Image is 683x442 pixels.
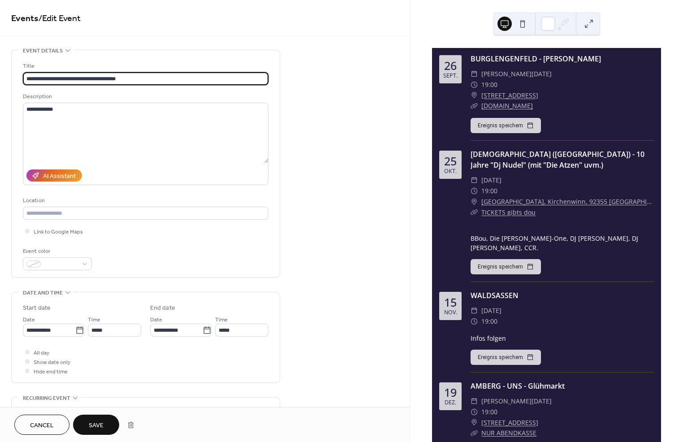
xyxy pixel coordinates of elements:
[23,92,267,101] div: Description
[23,247,90,256] div: Event color
[43,172,76,181] div: AI Assistant
[150,315,162,325] span: Date
[471,196,478,207] div: ​
[443,73,458,79] div: Sept.
[444,169,457,174] div: Okt.
[23,46,63,56] span: Event details
[471,396,478,407] div: ​
[34,358,70,367] span: Show date only
[471,290,654,301] div: WALDSASSEN
[471,69,478,79] div: ​
[39,10,81,27] span: / Edit Event
[471,149,644,170] a: [DEMOGRAPHIC_DATA] ([GEOGRAPHIC_DATA]) - 10 Jahre "Dj Nudel" (mit "Die Atzen" uvm.)
[481,305,501,316] span: [DATE]
[481,417,538,428] a: [STREET_ADDRESS]
[23,394,70,403] span: Recurring event
[471,175,478,186] div: ​
[471,100,478,111] div: ​
[471,428,478,438] div: ​
[471,207,478,218] div: ​
[26,169,82,182] button: AI Assistant
[481,175,501,186] span: [DATE]
[14,415,69,435] button: Cancel
[471,381,565,391] a: AMBERG - UNS - Glühmarkt
[30,421,54,430] span: Cancel
[471,224,654,252] div: BBou, Die [PERSON_NAME]-One, DJ [PERSON_NAME], DJ [PERSON_NAME], CCR.
[471,417,478,428] div: ​
[150,303,175,313] div: End date
[481,196,654,207] a: [GEOGRAPHIC_DATA], Kirchenwinn, 92355 [GEOGRAPHIC_DATA]
[471,305,478,316] div: ​
[23,288,63,298] span: Date and time
[471,350,541,365] button: Ereignis speichern
[23,196,267,205] div: Location
[23,303,51,313] div: Start date
[34,367,68,377] span: Hide end time
[481,101,533,110] a: [DOMAIN_NAME]
[444,387,457,398] div: 19
[444,310,457,316] div: Nov.
[23,315,35,325] span: Date
[34,227,83,237] span: Link to Google Maps
[481,407,497,417] span: 19:00
[23,61,267,71] div: Title
[471,118,541,133] button: Ereignis speichern
[471,54,601,64] a: BURGLENGENFELD - [PERSON_NAME]
[481,208,536,217] a: TICKETS gibts dou
[481,69,552,79] span: [PERSON_NAME][DATE]
[471,79,478,90] div: ​
[481,396,552,407] span: [PERSON_NAME][DATE]
[481,429,536,437] a: NUR ABENDKASSE
[471,316,478,327] div: ​
[444,156,457,167] div: 25
[444,297,457,308] div: 15
[445,400,456,406] div: Dez.
[471,334,654,343] div: Infos folgen
[215,315,228,325] span: Time
[481,90,538,101] a: [STREET_ADDRESS]
[11,10,39,27] a: Events
[471,259,541,274] button: Ereignis speichern
[471,186,478,196] div: ​
[471,407,478,417] div: ​
[89,421,104,430] span: Save
[481,316,497,327] span: 19:00
[471,90,478,101] div: ​
[444,60,457,71] div: 26
[73,415,119,435] button: Save
[481,186,497,196] span: 19:00
[88,315,100,325] span: Time
[481,79,497,90] span: 19:00
[34,348,49,358] span: All day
